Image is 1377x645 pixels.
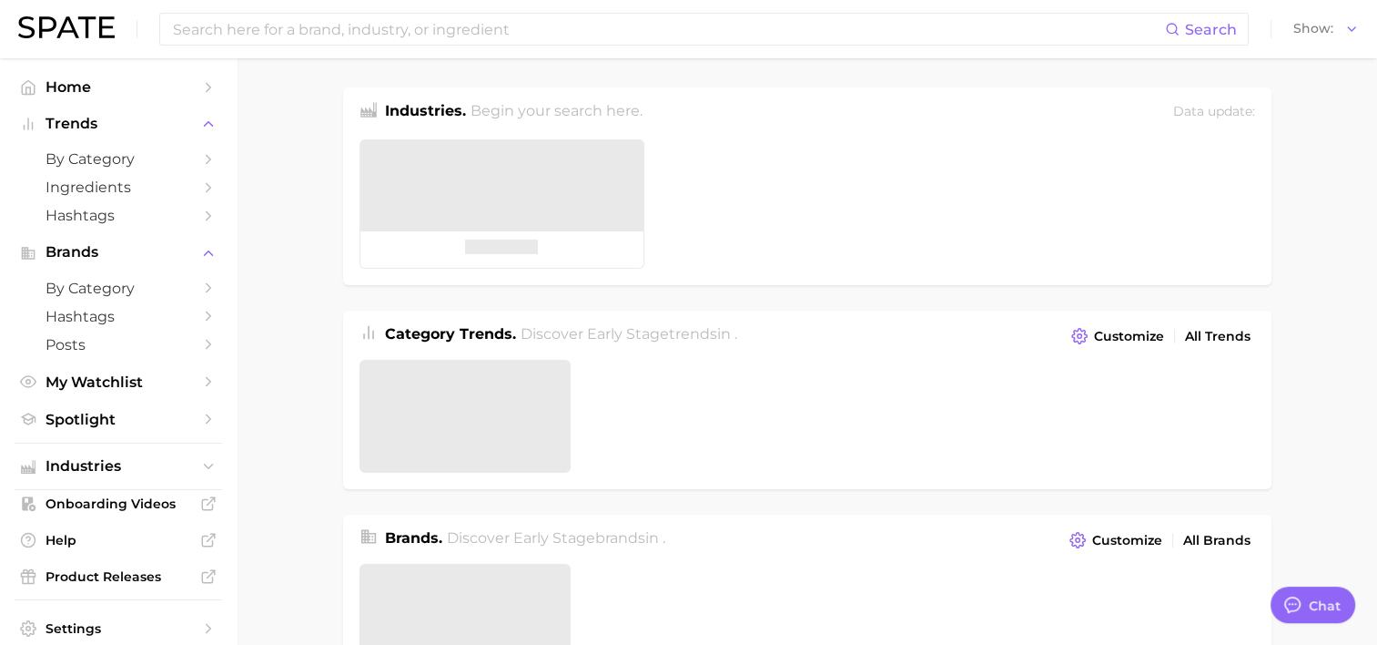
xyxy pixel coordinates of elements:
span: Brands [46,244,191,261]
span: Discover Early Stage trends in . [521,325,737,343]
a: Settings [15,615,222,642]
div: Data update: [1173,100,1255,125]
button: Customize [1065,527,1166,553]
a: Spotlight [15,405,222,434]
button: Show [1289,17,1363,41]
button: Industries [15,453,222,480]
span: Search [1185,21,1237,38]
h1: Industries. [385,100,466,125]
a: by Category [15,274,222,302]
a: Ingredients [15,173,222,201]
span: Discover Early Stage brands in . [447,529,665,547]
a: by Category [15,145,222,173]
a: All Brands [1179,528,1255,553]
span: Industries [46,458,191,475]
span: Ingredients [46,179,191,196]
span: Brands . [385,529,442,547]
button: Customize [1067,323,1168,349]
span: My Watchlist [46,374,191,391]
span: Onboarding Videos [46,496,191,512]
span: Help [46,532,191,548]
a: Hashtags [15,302,222,331]
a: Hashtags [15,201,222,230]
img: SPATE [18,16,115,38]
span: Product Releases [46,568,191,585]
span: Hashtags [46,207,191,224]
input: Search here for a brand, industry, or ingredient [171,14,1165,45]
a: My Watchlist [15,368,222,396]
a: All Trends [1180,324,1255,349]
span: Home [46,78,191,96]
span: Trends [46,116,191,132]
span: Customize [1094,329,1164,344]
button: Brands [15,239,222,266]
span: by Category [46,150,191,168]
button: Trends [15,110,222,138]
span: Posts [46,336,191,353]
h2: Begin your search here. [471,100,643,125]
span: by Category [46,280,191,297]
span: Show [1293,24,1333,34]
span: All Brands [1183,533,1250,548]
span: Category Trends . [385,325,516,343]
a: Posts [15,331,222,359]
span: All Trends [1185,329,1250,344]
a: Onboarding Videos [15,490,222,517]
a: Home [15,73,222,101]
a: Help [15,527,222,554]
a: Product Releases [15,563,222,590]
span: Spotlight [46,411,191,428]
span: Hashtags [46,308,191,325]
span: Customize [1092,533,1162,548]
span: Settings [46,620,191,637]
